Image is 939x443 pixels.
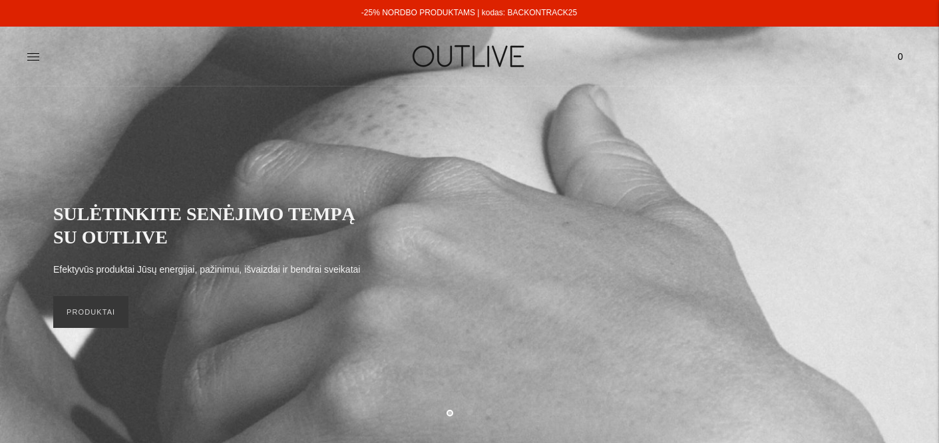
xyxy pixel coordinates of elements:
a: 0 [888,42,912,71]
a: PRODUKTAI [53,296,128,328]
button: Move carousel to slide 2 [467,408,473,415]
img: OUTLIVE [387,33,553,79]
h2: SULĖTINKITE SENĖJIMO TEMPĄ SU OUTLIVE [53,202,373,249]
p: Efektyvūs produktai Jūsų energijai, pažinimui, išvaizdai ir bendrai sveikatai [53,262,360,278]
span: 0 [891,47,910,66]
button: Move carousel to slide 1 [447,410,453,416]
button: Move carousel to slide 3 [486,408,492,415]
a: -25% NORDBO PRODUKTAMS | kodas: BACKONTRACK25 [361,8,577,17]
